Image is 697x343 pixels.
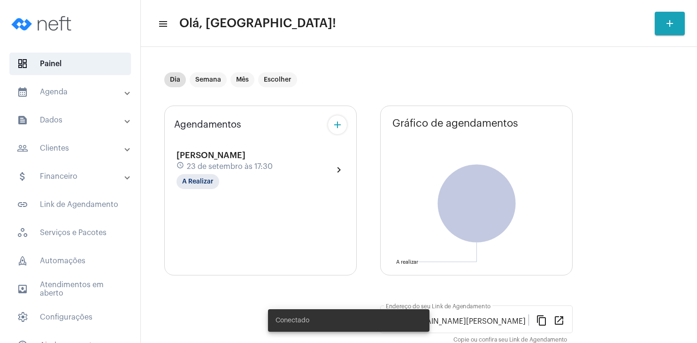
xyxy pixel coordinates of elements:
span: Gráfico de agendamentos [392,118,518,129]
mat-chip: Dia [164,72,186,87]
span: Agendamentos [174,120,241,130]
mat-icon: sidenav icon [17,86,28,98]
mat-icon: sidenav icon [17,143,28,154]
span: Atendimentos em aberto [9,278,131,300]
span: sidenav icon [17,255,28,267]
mat-panel-title: Financeiro [17,171,125,182]
span: sidenav icon [17,227,28,238]
span: Painel [9,53,131,75]
mat-icon: add [332,119,343,130]
mat-icon: schedule [176,161,185,172]
mat-expansion-panel-header: sidenav iconDados [6,109,140,131]
span: sidenav icon [17,58,28,69]
mat-chip: A Realizar [176,174,219,189]
mat-panel-title: Clientes [17,143,125,154]
img: logo-neft-novo-2.png [8,5,78,42]
mat-icon: open_in_new [553,314,565,326]
mat-expansion-panel-header: sidenav iconAgenda [6,81,140,103]
mat-chip: Semana [190,72,227,87]
mat-icon: sidenav icon [17,171,28,182]
span: Link de Agendamento [9,193,131,216]
span: [PERSON_NAME] [176,151,245,160]
text: A realizar [396,259,418,265]
mat-chip: Escolher [258,72,297,87]
mat-icon: sidenav icon [17,114,28,126]
mat-icon: chevron_right [333,164,345,175]
span: Serviços e Pacotes [9,221,131,244]
mat-expansion-panel-header: sidenav iconFinanceiro [6,165,140,188]
mat-panel-title: Dados [17,114,125,126]
input: Link [386,317,528,326]
mat-icon: add [664,18,675,29]
span: Configurações [9,306,131,328]
span: Olá, [GEOGRAPHIC_DATA]! [179,16,336,31]
mat-panel-title: Agenda [17,86,125,98]
mat-icon: content_copy [536,314,547,326]
span: 23 de setembro às 17:30 [187,162,273,171]
mat-icon: sidenav icon [158,18,167,30]
mat-icon: sidenav icon [17,283,28,295]
span: sidenav icon [17,312,28,323]
span: Automações [9,250,131,272]
span: Conectado [276,316,309,325]
mat-chip: Mês [230,72,254,87]
mat-expansion-panel-header: sidenav iconClientes [6,137,140,160]
mat-icon: sidenav icon [17,199,28,210]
